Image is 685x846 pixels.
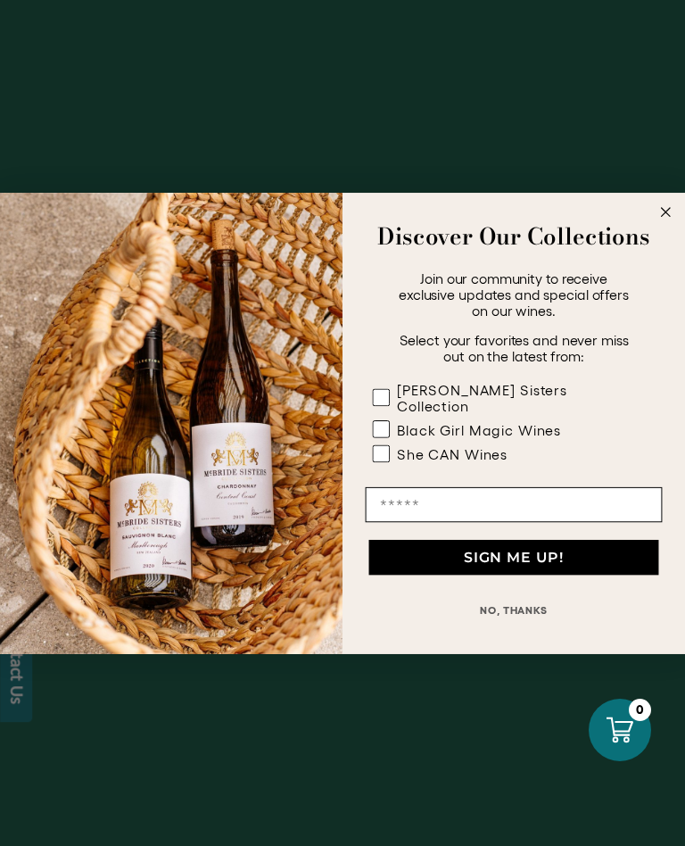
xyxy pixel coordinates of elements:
[656,201,677,222] button: Close dialog
[369,539,659,574] button: SIGN ME UP!
[399,270,629,318] span: Join our community to receive exclusive updates and special offers on our wines.
[397,446,508,462] div: She CAN Wines
[366,486,663,521] input: Email
[397,382,627,413] div: [PERSON_NAME] Sisters Collection
[377,219,649,253] strong: Discover Our Collections
[629,699,651,721] div: 0
[400,332,629,363] span: Select your favorites and never miss out on the latest from:
[397,422,561,438] div: Black Girl Magic Wines
[366,593,663,627] button: NO, THANKS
